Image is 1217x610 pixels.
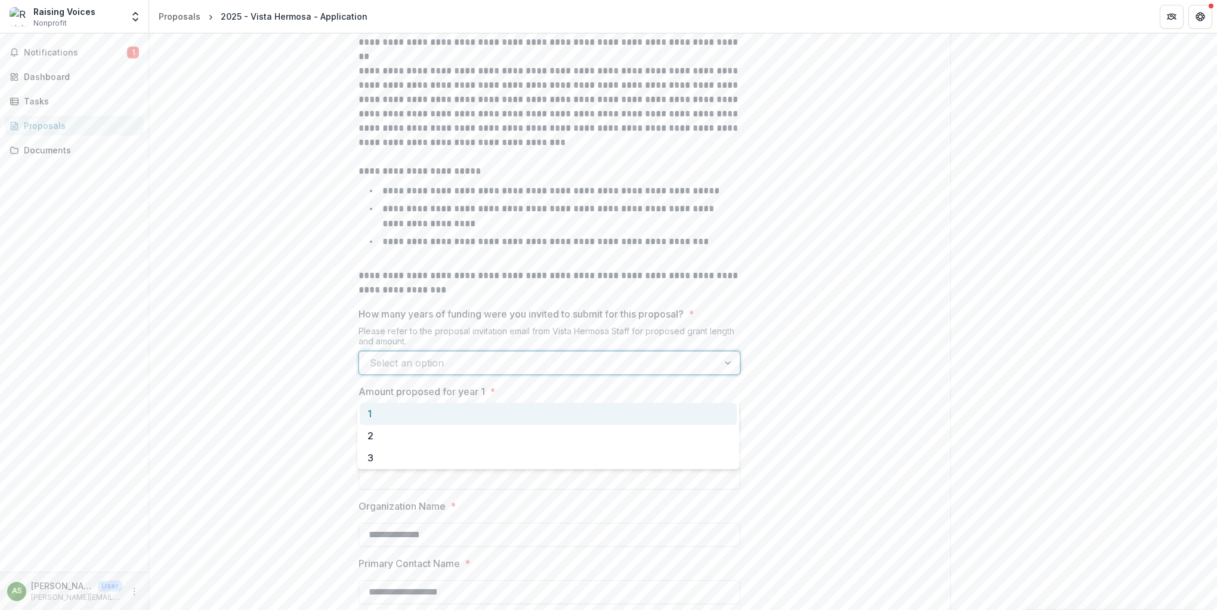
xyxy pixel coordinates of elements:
p: How many years of funding were you invited to submit for this proposal? [359,307,684,321]
a: Dashboard [5,67,144,87]
a: Tasks [5,91,144,111]
div: Select options list [357,403,739,469]
div: Ana-María Sosa [12,587,22,595]
div: Proposals [159,10,200,23]
button: More [127,584,141,599]
span: Nonprofit [33,18,67,29]
span: 1 [127,47,139,58]
button: Partners [1160,5,1184,29]
button: Open entity switcher [127,5,144,29]
p: User [98,581,122,591]
div: 2025 - Vista Hermosa - Application [221,10,367,23]
a: Documents [5,140,144,160]
div: 2 [360,425,737,447]
div: Dashboard [24,70,134,83]
div: 3 [360,447,737,469]
p: [PERSON_NAME] [31,580,93,592]
p: Amount proposed for year 1 [359,384,485,399]
nav: breadcrumb [154,8,372,25]
div: Please refer to the proposal invitation email from Vista Hermosa Staff for proposed grant length ... [359,326,740,351]
a: Proposals [154,8,205,25]
span: Notifications [24,48,127,58]
div: Proposals [24,119,134,132]
p: Organization Name [359,499,446,513]
button: Get Help [1188,5,1212,29]
a: Proposals [5,116,144,135]
div: Documents [24,144,134,156]
p: [PERSON_NAME][EMAIL_ADDRESS][DOMAIN_NAME] [31,592,122,603]
button: Notifications1 [5,43,144,62]
p: Primary Contact Name [359,556,460,571]
div: 1 [360,403,737,425]
div: Raising Voices [33,5,95,18]
div: Tasks [24,95,134,107]
img: Raising Voices [10,7,29,26]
